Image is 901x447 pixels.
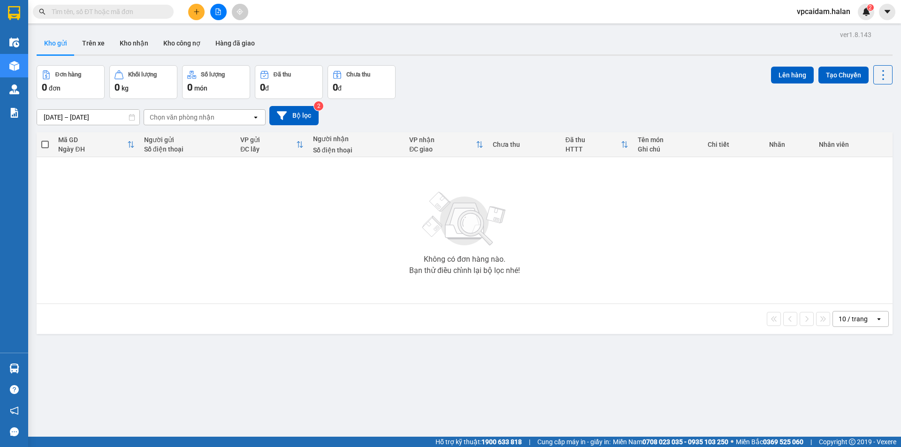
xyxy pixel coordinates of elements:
[252,114,260,121] svg: open
[112,32,156,54] button: Kho nhận
[8,6,20,20] img: logo-vxr
[346,71,370,78] div: Chưa thu
[409,267,520,274] div: Bạn thử điều chỉnh lại bộ lọc nhé!
[9,84,19,94] img: warehouse-icon
[818,67,869,83] button: Tạo Chuyến
[769,141,810,148] div: Nhãn
[37,32,75,54] button: Kho gửi
[481,438,522,446] strong: 1900 633 818
[9,364,19,373] img: warehouse-icon
[9,38,19,47] img: warehouse-icon
[210,4,227,20] button: file-add
[565,136,621,144] div: Đã thu
[338,84,342,92] span: đ
[115,82,120,93] span: 0
[435,437,522,447] span: Hỗ trợ kỹ thuật:
[405,132,488,157] th: Toggle SortBy
[763,438,803,446] strong: 0369 525 060
[208,32,262,54] button: Hàng đã giao
[418,186,512,252] img: svg+xml;base64,PHN2ZyBjbGFzcz0ibGlzdC1wbHVnX19zdmciIHhtbG5zPSJodHRwOi8vd3d3LnczLm9yZy8yMDAwL3N2Zy...
[255,65,323,99] button: Đã thu0đ
[314,101,323,111] sup: 2
[49,84,61,92] span: đơn
[188,4,205,20] button: plus
[883,8,892,16] span: caret-down
[638,145,698,153] div: Ghi chú
[269,106,319,125] button: Bộ lọc
[638,136,698,144] div: Tên món
[409,136,476,144] div: VP nhận
[274,71,291,78] div: Đã thu
[875,315,883,323] svg: open
[771,67,814,83] button: Lên hàng
[493,141,556,148] div: Chưa thu
[529,437,530,447] span: |
[819,141,887,148] div: Nhân viên
[236,132,308,157] th: Toggle SortBy
[10,427,19,436] span: message
[260,82,265,93] span: 0
[561,132,634,157] th: Toggle SortBy
[731,440,733,444] span: ⚪️
[122,84,129,92] span: kg
[10,385,19,394] span: question-circle
[144,136,231,144] div: Người gửi
[187,82,192,93] span: 0
[839,314,868,324] div: 10 / trang
[37,65,105,99] button: Đơn hàng0đơn
[736,437,803,447] span: Miền Bắc
[9,61,19,71] img: warehouse-icon
[840,30,871,40] div: ver 1.8.143
[642,438,728,446] strong: 0708 023 035 - 0935 103 250
[537,437,611,447] span: Cung cấp máy in - giấy in:
[849,439,855,445] span: copyright
[75,32,112,54] button: Trên xe
[53,132,139,157] th: Toggle SortBy
[182,65,250,99] button: Số lượng0món
[150,113,214,122] div: Chọn văn phòng nhận
[867,4,874,11] sup: 2
[201,71,225,78] div: Số lượng
[789,6,858,17] span: vpcaidam.halan
[613,437,728,447] span: Miền Nam
[240,136,296,144] div: VP gửi
[313,135,400,143] div: Người nhận
[333,82,338,93] span: 0
[869,4,872,11] span: 2
[144,145,231,153] div: Số điện thoại
[232,4,248,20] button: aim
[10,406,19,415] span: notification
[215,8,221,15] span: file-add
[565,145,621,153] div: HTTT
[42,82,47,93] span: 0
[193,8,200,15] span: plus
[409,145,476,153] div: ĐC giao
[58,145,127,153] div: Ngày ĐH
[9,108,19,118] img: solution-icon
[328,65,396,99] button: Chưa thu0đ
[39,8,46,15] span: search
[55,71,81,78] div: Đơn hàng
[862,8,870,16] img: icon-new-feature
[265,84,269,92] span: đ
[879,4,895,20] button: caret-down
[37,110,139,125] input: Select a date range.
[156,32,208,54] button: Kho công nợ
[194,84,207,92] span: món
[240,145,296,153] div: ĐC lấy
[424,256,505,263] div: Không có đơn hàng nào.
[237,8,243,15] span: aim
[109,65,177,99] button: Khối lượng0kg
[708,141,760,148] div: Chi tiết
[128,71,157,78] div: Khối lượng
[810,437,812,447] span: |
[313,146,400,154] div: Số điện thoại
[58,136,127,144] div: Mã GD
[52,7,162,17] input: Tìm tên, số ĐT hoặc mã đơn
